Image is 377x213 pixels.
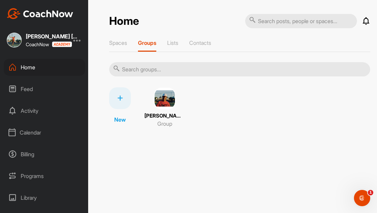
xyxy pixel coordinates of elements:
[4,146,85,163] div: Billing
[154,88,176,109] img: square_8f4aa8ff3a292e84bf94b33266818628.png
[138,39,156,46] p: Groups
[4,102,85,119] div: Activity
[4,189,85,206] div: Library
[144,112,185,120] p: [PERSON_NAME] [PERSON_NAME] Tennis
[109,62,370,76] input: Search groups...
[4,124,85,141] div: Calendar
[368,190,373,195] span: 1
[26,41,72,47] div: CoachNow
[7,33,22,48] img: square_71ce19686c4b43207580a034a564f70c.jpg
[4,167,85,184] div: Programs
[52,41,72,47] img: CoachNow acadmey
[245,14,357,28] input: Search posts, people or spaces...
[354,190,370,206] iframe: Intercom live chat
[109,39,127,46] p: Spaces
[109,15,139,28] h2: Home
[7,8,73,19] img: CoachNow
[189,39,211,46] p: Contacts
[167,39,178,46] p: Lists
[4,59,85,76] div: Home
[26,34,80,39] div: [PERSON_NAME] [PERSON_NAME]
[157,120,172,128] p: Group
[4,81,85,97] div: Feed
[114,116,126,124] p: New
